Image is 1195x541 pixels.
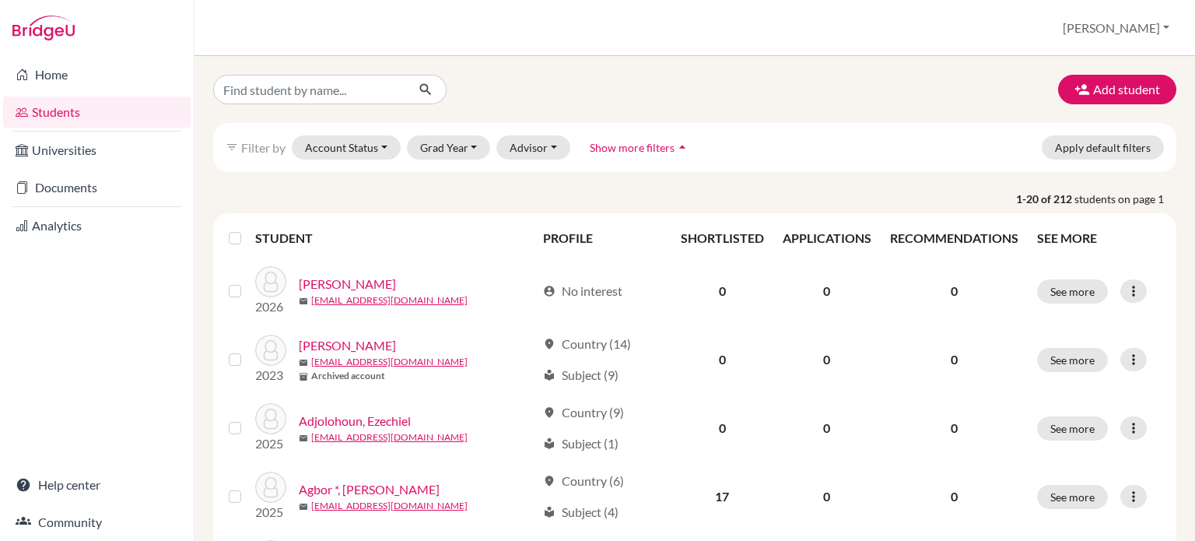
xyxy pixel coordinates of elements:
[543,366,619,385] div: Subject (9)
[311,293,468,307] a: [EMAIL_ADDRESS][DOMAIN_NAME]
[299,372,308,381] span: inventory_2
[3,97,191,128] a: Students
[3,507,191,538] a: Community
[543,503,619,522] div: Subject (4)
[299,502,308,511] span: mail
[1028,220,1170,257] th: SEE MORE
[255,434,286,453] p: 2025
[299,275,396,293] a: [PERSON_NAME]
[255,297,286,316] p: 2026
[255,403,286,434] img: Adjolohoun, Ezechiel
[543,434,619,453] div: Subject (1)
[255,366,286,385] p: 2023
[255,335,286,366] img: Adjolohoun, Abraham
[1037,348,1108,372] button: See more
[1037,416,1108,441] button: See more
[1037,279,1108,304] button: See more
[671,220,773,257] th: SHORTLISTED
[671,325,773,394] td: 0
[534,220,671,257] th: PROFILE
[3,172,191,203] a: Documents
[1074,191,1176,207] span: students on page 1
[299,412,411,430] a: Adjolohoun, Ezechiel
[543,475,555,487] span: location_on
[311,430,468,444] a: [EMAIL_ADDRESS][DOMAIN_NAME]
[890,350,1018,369] p: 0
[311,369,385,383] b: Archived account
[299,297,308,306] span: mail
[543,285,555,297] span: account_circle
[881,220,1028,257] th: RECOMMENDATIONS
[773,394,881,462] td: 0
[773,462,881,531] td: 0
[543,369,555,381] span: local_library
[3,210,191,241] a: Analytics
[226,141,238,153] i: filter_list
[407,135,491,160] button: Grad Year
[1037,485,1108,509] button: See more
[3,135,191,166] a: Universities
[496,135,570,160] button: Advisor
[1042,135,1164,160] button: Apply default filters
[292,135,401,160] button: Account Status
[671,462,773,531] td: 17
[543,406,555,419] span: location_on
[299,358,308,367] span: mail
[255,503,286,522] p: 2025
[576,135,703,160] button: Show more filtersarrow_drop_up
[299,480,440,499] a: Agbor *, [PERSON_NAME]
[311,355,468,369] a: [EMAIL_ADDRESS][DOMAIN_NAME]
[773,325,881,394] td: 0
[213,75,406,104] input: Find student by name...
[311,499,468,513] a: [EMAIL_ADDRESS][DOMAIN_NAME]
[543,472,624,490] div: Country (6)
[543,437,555,450] span: local_library
[671,257,773,325] td: 0
[675,139,690,155] i: arrow_drop_up
[890,487,1018,506] p: 0
[773,220,881,257] th: APPLICATIONS
[255,266,286,297] img: Abdul-Qadir, Ruwayda
[255,472,286,503] img: Agbor *, Daniel
[12,16,75,40] img: Bridge-U
[890,282,1018,300] p: 0
[671,394,773,462] td: 0
[543,335,631,353] div: Country (14)
[241,140,286,155] span: Filter by
[773,257,881,325] td: 0
[543,282,622,300] div: No interest
[590,141,675,154] span: Show more filters
[543,506,555,518] span: local_library
[1056,13,1176,43] button: [PERSON_NAME]
[1058,75,1176,104] button: Add student
[299,336,396,355] a: [PERSON_NAME]
[3,469,191,501] a: Help center
[543,403,624,422] div: Country (9)
[299,434,308,443] span: mail
[3,59,191,90] a: Home
[543,338,555,350] span: location_on
[1016,191,1074,207] strong: 1-20 of 212
[890,419,1018,437] p: 0
[255,220,534,257] th: STUDENT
